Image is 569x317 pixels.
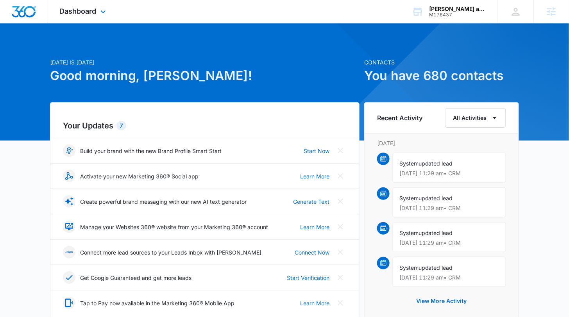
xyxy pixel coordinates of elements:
button: Close [334,221,347,233]
span: System [399,160,419,167]
span: updated lead [419,195,453,201]
button: Close [334,271,347,284]
p: Connect more lead sources to your Leads Inbox with [PERSON_NAME] [80,248,261,256]
a: Generate Text [293,198,329,206]
button: Close [334,195,347,208]
span: System [399,195,419,201]
a: Learn More [300,223,329,231]
span: updated lead [419,160,453,167]
p: Get Google Guaranteed and get more leads [80,274,191,282]
span: updated lead [419,230,453,236]
p: Tap to Pay now available in the Marketing 360® Mobile App [80,299,234,307]
h1: You have 680 contacts [364,66,519,85]
button: All Activities [445,108,506,128]
p: Contacts [364,58,519,66]
button: Close [334,144,347,157]
span: System [399,264,419,271]
button: View More Activity [408,292,475,310]
h2: Your Updates [63,120,347,132]
a: Start Now [304,147,329,155]
a: Learn More [300,299,329,307]
h6: Recent Activity [377,113,422,123]
span: updated lead [419,264,453,271]
div: account name [429,6,487,12]
button: Close [334,246,347,258]
button: Close [334,170,347,182]
p: [DATE] is [DATE] [50,58,360,66]
p: [DATE] 11:29 am • CRM [399,275,499,280]
a: Learn More [300,172,329,180]
button: Close [334,297,347,309]
p: [DATE] 11:29 am • CRM [399,240,499,246]
p: [DATE] [377,139,506,147]
h1: Good morning, [PERSON_NAME]! [50,66,360,85]
span: Dashboard [60,7,97,15]
p: Build your brand with the new Brand Profile Smart Start [80,147,222,155]
p: [DATE] 11:29 am • CRM [399,171,499,176]
span: System [399,230,419,236]
div: 7 [116,121,126,130]
p: Create powerful brand messaging with our new AI text generator [80,198,247,206]
div: account id [429,12,487,18]
p: Activate your new Marketing 360® Social app [80,172,199,180]
p: [DATE] 11:29 am • CRM [399,205,499,211]
p: Manage your Websites 360® website from your Marketing 360® account [80,223,268,231]
a: Connect Now [295,248,329,256]
a: Start Verification [287,274,329,282]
